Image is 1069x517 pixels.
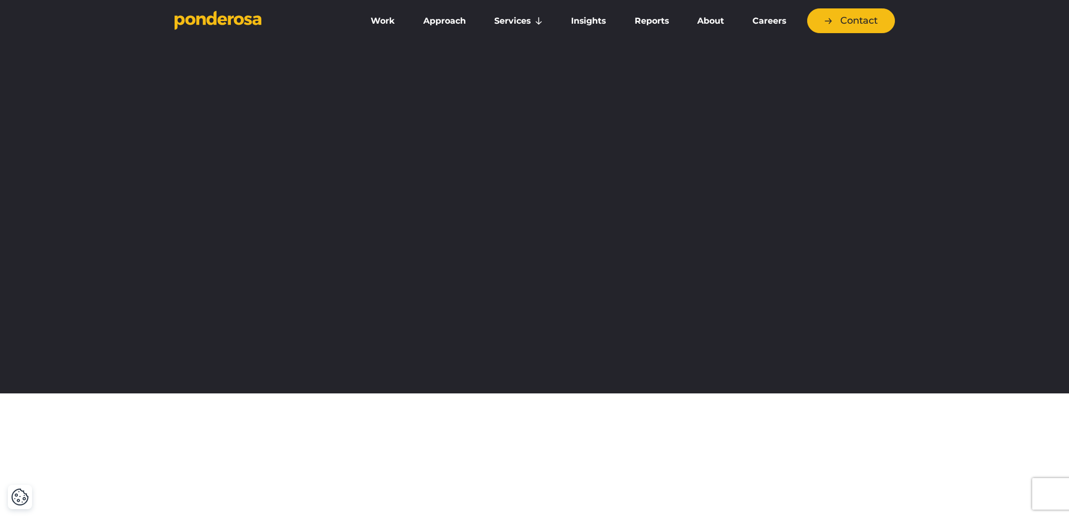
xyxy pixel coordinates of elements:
[807,8,895,33] a: Contact
[740,10,798,32] a: Careers
[559,10,618,32] a: Insights
[685,10,736,32] a: About
[411,10,478,32] a: Approach
[175,11,343,32] a: Go to homepage
[359,10,407,32] a: Work
[11,488,29,506] img: Revisit consent button
[11,488,29,506] button: Cookie Settings
[482,10,555,32] a: Services
[623,10,681,32] a: Reports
